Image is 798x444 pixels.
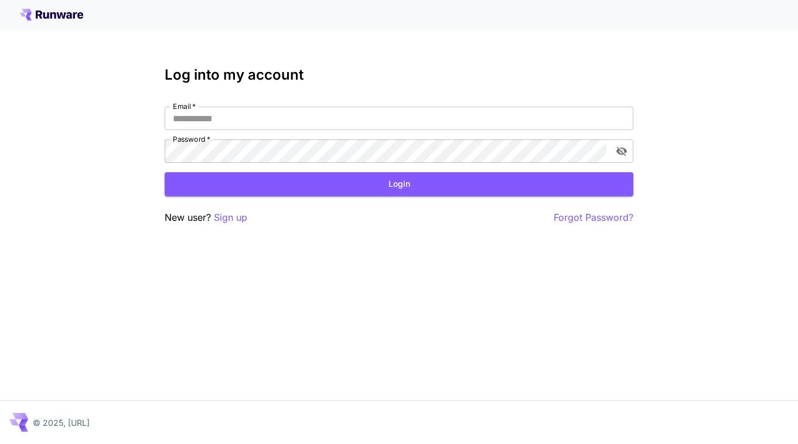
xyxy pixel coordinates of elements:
[611,141,632,162] button: toggle password visibility
[554,210,633,225] button: Forgot Password?
[214,210,247,225] button: Sign up
[173,134,210,144] label: Password
[165,210,247,225] p: New user?
[173,101,196,111] label: Email
[165,67,633,83] h3: Log into my account
[165,172,633,196] button: Login
[33,416,90,429] p: © 2025, [URL]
